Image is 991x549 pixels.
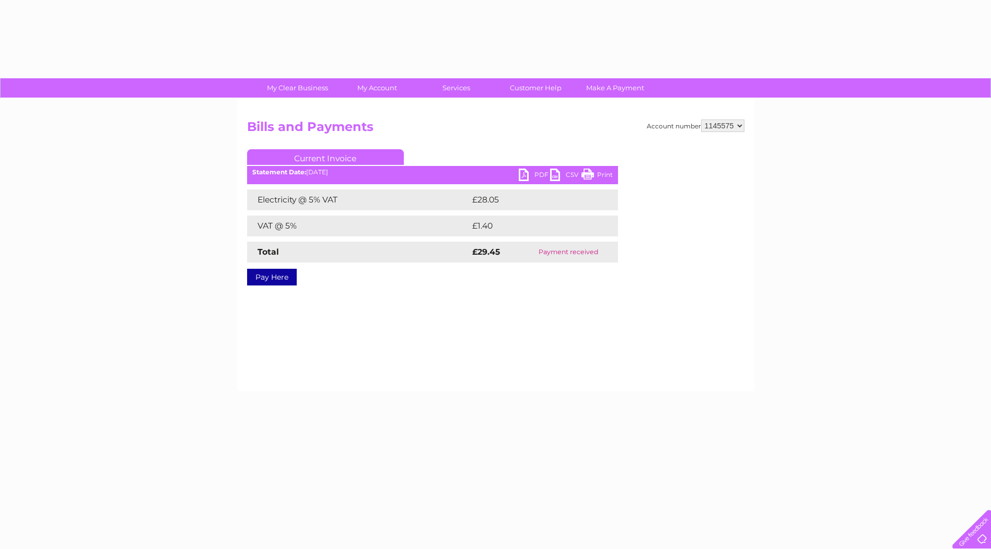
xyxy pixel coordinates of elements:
[519,242,617,262] td: Payment received
[254,78,341,98] a: My Clear Business
[581,169,613,184] a: Print
[247,169,618,176] div: [DATE]
[470,216,593,236] td: £1.40
[413,78,499,98] a: Services
[247,269,297,285] a: Pay Here
[472,247,500,257] strong: £29.45
[470,189,597,210] td: £28.05
[247,216,470,236] td: VAT @ 5%
[550,169,581,184] a: CSV
[247,120,744,139] h2: Bills and Payments
[247,149,404,165] a: Current Invoice
[493,78,579,98] a: Customer Help
[258,247,279,257] strong: Total
[247,189,470,210] td: Electricity @ 5% VAT
[334,78,420,98] a: My Account
[519,169,550,184] a: PDF
[572,78,658,98] a: Make A Payment
[252,168,306,176] b: Statement Date:
[647,120,744,132] div: Account number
